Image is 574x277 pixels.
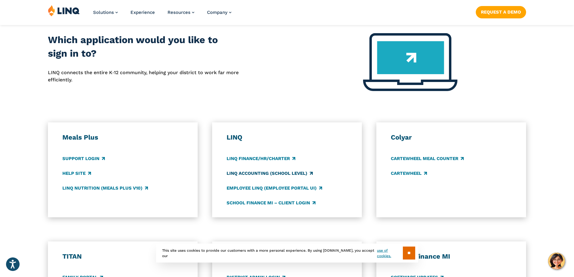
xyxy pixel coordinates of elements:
span: Solutions [93,10,114,15]
a: Resources [168,10,194,15]
a: Request a Demo [476,6,526,18]
div: This site uses cookies to provide our customers with a more personal experience. By using [DOMAIN... [156,244,418,263]
a: LINQ Nutrition (Meals Plus v10) [62,185,148,191]
h3: Colyar [391,133,512,142]
span: Resources [168,10,190,15]
a: Support Login [62,155,105,162]
h3: School Finance MI [391,252,512,261]
h2: Which application would you like to sign in to? [48,33,239,61]
a: Solutions [93,10,118,15]
p: LINQ connects the entire K‑12 community, helping your district to work far more efficiently. [48,69,239,84]
a: CARTEWHEEL [391,170,427,177]
a: use of cookies. [377,248,403,259]
a: LINQ Accounting (school level) [227,170,313,177]
nav: Primary Navigation [93,5,231,25]
nav: Button Navigation [476,5,526,18]
a: School Finance MI – Client Login [227,200,315,206]
a: Help Site [62,170,91,177]
a: Company [207,10,231,15]
h3: TITAN [62,252,183,261]
h3: Meals Plus [62,133,183,142]
a: Experience [130,10,155,15]
a: LINQ Finance/HR/Charter [227,155,295,162]
a: Employee LINQ (Employee Portal UI) [227,185,322,191]
button: Hello, have a question? Let’s chat. [548,253,565,269]
a: CARTEWHEEL Meal Counter [391,155,464,162]
span: Company [207,10,227,15]
img: LINQ | K‑12 Software [48,5,80,16]
h3: LINQ [227,133,348,142]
